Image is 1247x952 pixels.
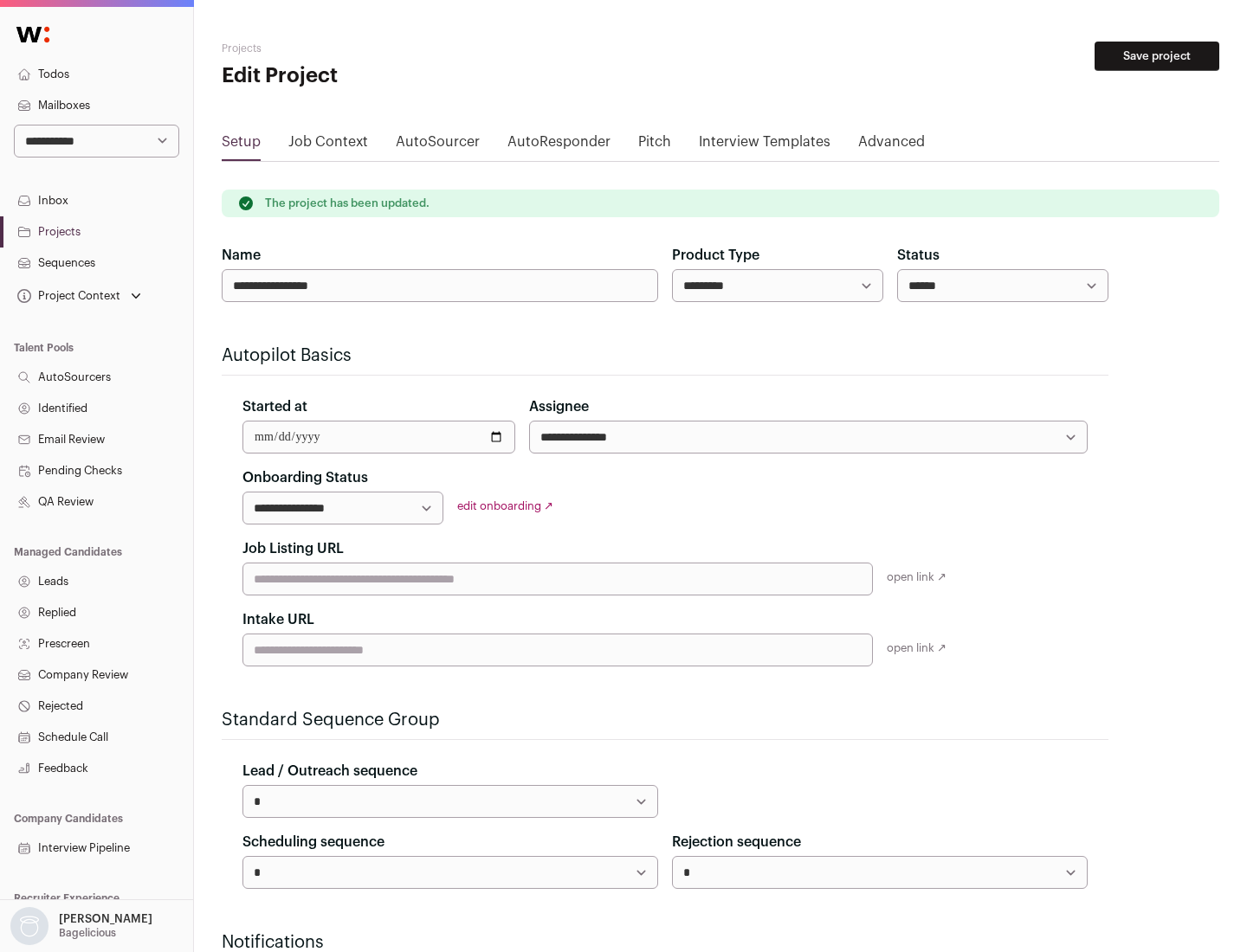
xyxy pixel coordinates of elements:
h2: Standard Sequence Group [222,708,1108,732]
a: AutoSourcer [396,132,480,159]
a: Advanced [858,132,925,159]
p: [PERSON_NAME] [59,912,152,926]
div: Project Context [14,289,120,303]
label: Name [222,245,261,266]
a: Pitch [638,132,671,159]
label: Status [897,245,940,266]
a: Interview Templates [699,132,830,159]
button: Save project [1095,42,1219,71]
button: Open dropdown [14,284,145,308]
label: Started at [242,396,307,417]
label: Assignee [529,396,589,417]
a: Setup [222,132,261,159]
a: Job Context [288,132,368,159]
label: Onboarding Status [242,467,368,488]
label: Lead / Outreach sequence [242,761,417,782]
label: Product Type [672,245,759,266]
button: Open dropdown [7,907,156,945]
a: AutoResponder [507,132,611,159]
label: Rejection sequence [672,832,801,852]
h2: Projects [222,42,554,55]
a: edit onboarding ↗ [457,500,553,511]
p: The project has been updated. [265,196,430,210]
h2: Autopilot Basics [222,344,1108,368]
img: nopic.png [10,907,48,945]
p: Bagelicious [59,926,116,940]
label: Scheduling sequence [242,832,384,852]
h1: Edit Project [222,62,554,90]
label: Job Listing URL [242,538,344,559]
img: Wellfound [7,17,59,52]
label: Intake URL [242,609,314,630]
